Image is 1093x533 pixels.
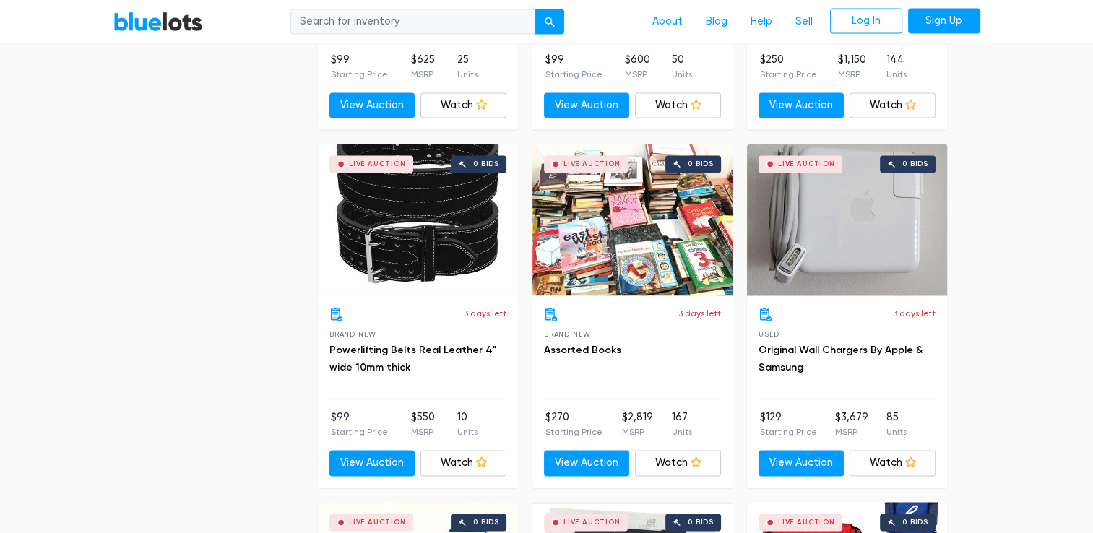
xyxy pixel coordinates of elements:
p: MSRP [837,68,865,81]
li: $3,679 [835,409,868,438]
div: 0 bids [688,160,714,168]
a: View Auction [544,450,630,476]
a: Live Auction 0 bids [318,144,518,295]
li: $99 [545,52,602,81]
a: View Auction [329,92,415,118]
p: Units [457,425,478,438]
p: Starting Price [545,425,602,438]
li: $625 [410,52,434,81]
a: View Auction [329,450,415,476]
a: Log In [830,8,902,34]
a: Watch [635,450,721,476]
div: Live Auction [778,519,835,526]
div: 0 bids [473,519,499,526]
li: 10 [457,409,478,438]
p: 3 days left [893,307,936,320]
p: Starting Price [545,68,602,81]
a: Watch [850,450,936,476]
div: Live Auction [778,160,835,168]
p: Units [457,68,478,81]
input: Search for inventory [290,9,536,35]
p: MSRP [621,425,652,438]
a: View Auction [759,450,844,476]
span: Brand New [544,330,591,338]
a: Live Auction 0 bids [747,144,947,295]
li: $1,150 [837,52,865,81]
a: Sell [784,8,824,35]
a: View Auction [759,92,844,118]
p: MSRP [410,425,434,438]
p: Starting Price [760,425,817,438]
div: Live Auction [349,160,406,168]
a: About [641,8,694,35]
div: 0 bids [473,160,499,168]
a: Watch [635,92,721,118]
a: Blog [694,8,739,35]
p: 3 days left [678,307,721,320]
li: 85 [886,409,907,438]
li: $99 [331,409,388,438]
p: Starting Price [331,425,388,438]
a: Sign Up [908,8,980,34]
p: MSRP [624,68,649,81]
li: 25 [457,52,478,81]
div: 0 bids [902,519,928,526]
a: Live Auction 0 bids [532,144,733,295]
div: 0 bids [688,519,714,526]
li: $270 [545,409,602,438]
p: Starting Price [331,68,388,81]
p: MSRP [835,425,868,438]
p: Starting Price [760,68,817,81]
span: Brand New [329,330,376,338]
a: Assorted Books [544,344,621,356]
span: Used [759,330,779,338]
li: $99 [331,52,388,81]
a: Watch [420,450,506,476]
div: 0 bids [902,160,928,168]
p: Units [886,68,907,81]
li: $600 [624,52,649,81]
a: View Auction [544,92,630,118]
p: Units [886,425,907,438]
li: $550 [410,409,434,438]
a: Watch [420,92,506,118]
div: Live Auction [563,519,621,526]
li: 167 [672,409,692,438]
div: Live Auction [563,160,621,168]
a: Powerlifting Belts Real Leather 4" wide 10mm thick [329,344,496,373]
p: Units [672,425,692,438]
a: Original Wall Chargers By Apple & Samsung [759,344,923,373]
li: $2,819 [621,409,652,438]
a: BlueLots [113,11,203,32]
li: 50 [672,52,692,81]
a: Watch [850,92,936,118]
a: Help [739,8,784,35]
div: Live Auction [349,519,406,526]
li: 144 [886,52,907,81]
p: Units [672,68,692,81]
li: $250 [760,52,817,81]
p: MSRP [410,68,434,81]
li: $129 [760,409,817,438]
p: 3 days left [464,307,506,320]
